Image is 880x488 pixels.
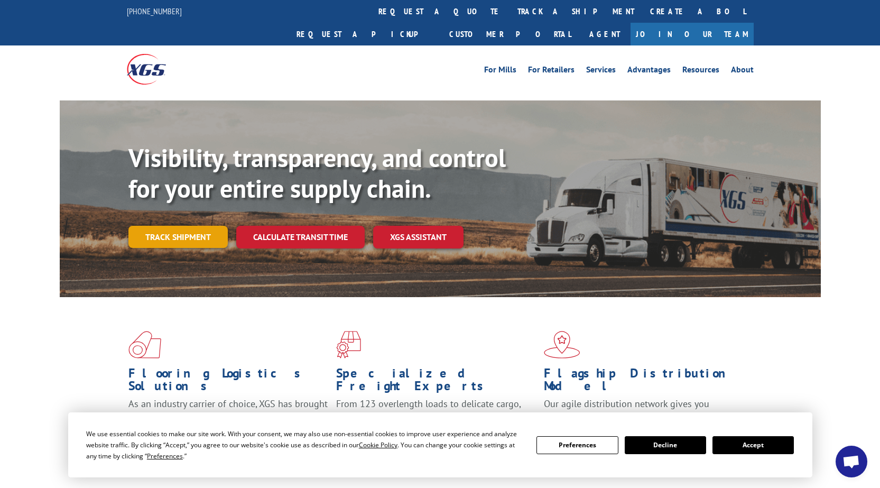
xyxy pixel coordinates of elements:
span: Cookie Policy [359,440,397,449]
img: xgs-icon-flagship-distribution-model-red [544,331,580,358]
p: From 123 overlength loads to delicate cargo, our experienced staff knows the best way to move you... [336,398,536,445]
button: Decline [625,436,706,454]
img: xgs-icon-total-supply-chain-intelligence-red [128,331,161,358]
h1: Flooring Logistics Solutions [128,367,328,398]
button: Preferences [536,436,618,454]
a: Calculate transit time [236,226,365,248]
a: Request a pickup [289,23,441,45]
b: Visibility, transparency, and control for your entire supply chain. [128,141,506,205]
div: We use essential cookies to make our site work. With your consent, we may also use non-essential ... [86,428,524,462]
a: For Mills [484,66,516,77]
a: Advantages [627,66,671,77]
img: xgs-icon-focused-on-flooring-red [336,331,361,358]
a: Resources [682,66,719,77]
a: For Retailers [528,66,575,77]
h1: Specialized Freight Experts [336,367,536,398]
a: About [731,66,754,77]
a: [PHONE_NUMBER] [127,6,182,16]
button: Accept [712,436,794,454]
a: Track shipment [128,226,228,248]
span: Preferences [147,452,183,461]
a: Join Our Team [631,23,754,45]
span: Our agile distribution network gives you nationwide inventory management on demand. [544,398,738,422]
span: As an industry carrier of choice, XGS has brought innovation and dedication to flooring logistics... [128,398,328,435]
h1: Flagship Distribution Model [544,367,744,398]
a: Agent [579,23,631,45]
a: Services [586,66,616,77]
a: XGS ASSISTANT [373,226,464,248]
a: Customer Portal [441,23,579,45]
div: Cookie Consent Prompt [68,412,812,477]
div: Open chat [836,446,867,477]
